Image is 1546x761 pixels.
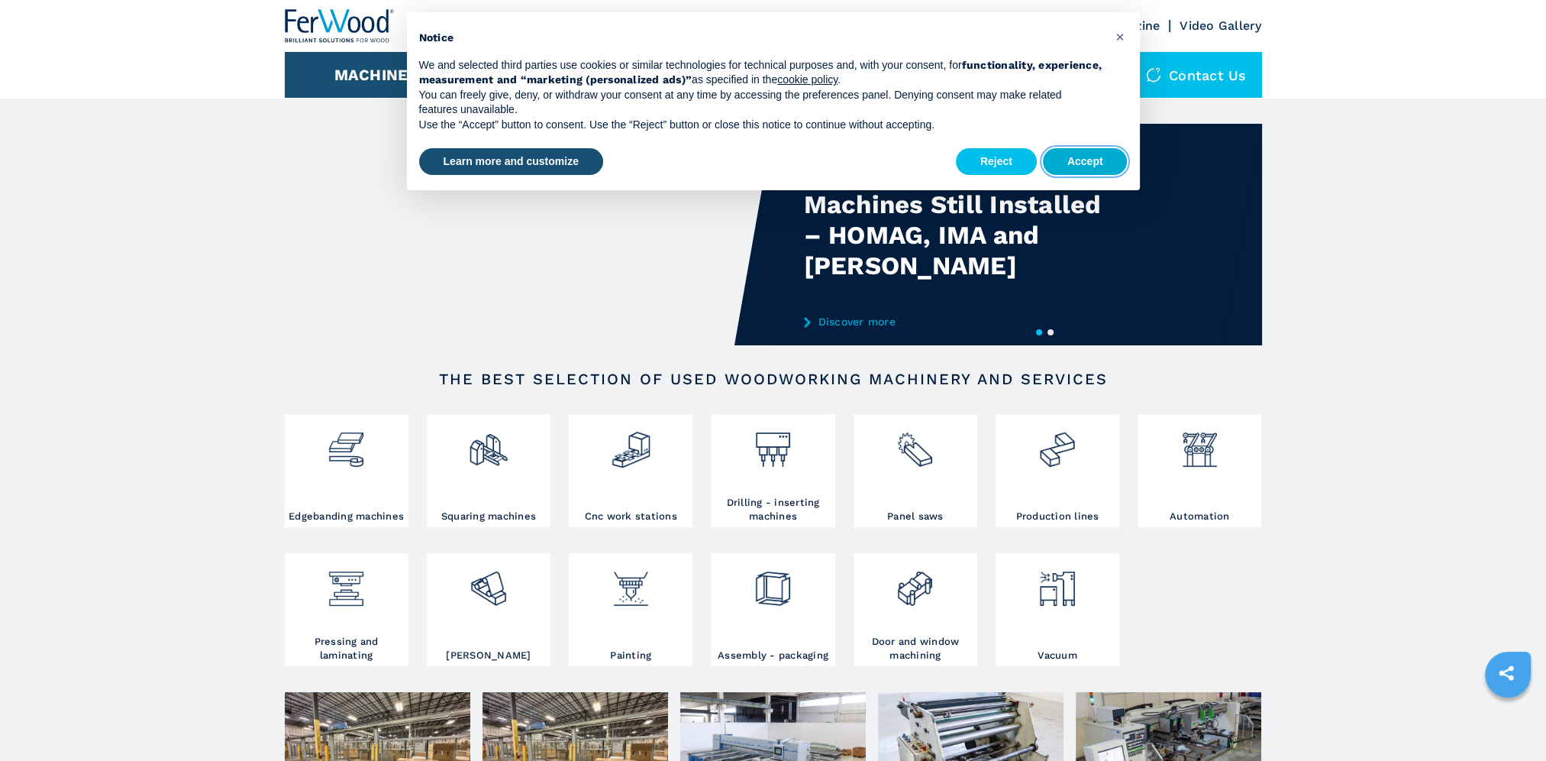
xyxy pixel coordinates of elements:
[419,118,1103,133] p: Use the “Accept” button to consent. Use the “Reject” button or close this notice to continue with...
[887,510,944,523] h3: Panel saws
[1036,329,1042,335] button: 1
[285,124,773,345] video: Your browser does not support the video tag.
[446,649,531,662] h3: [PERSON_NAME]
[334,370,1213,388] h2: The best selection of used woodworking machinery and services
[427,553,550,666] a: [PERSON_NAME]
[569,414,692,527] a: Cnc work stations
[326,557,366,609] img: pressa-strettoia.png
[895,418,935,470] img: sezionatrici_2.png
[711,553,834,666] a: Assembly - packaging
[1170,510,1230,523] h3: Automation
[1038,649,1077,662] h3: Vacuum
[569,553,692,666] a: Painting
[289,510,404,523] h3: Edgebanding machines
[468,557,508,609] img: levigatrici_2.png
[1037,557,1077,609] img: aspirazione_1.png
[441,510,536,523] h3: Squaring machines
[1037,418,1077,470] img: linee_di_produzione_2.png
[334,66,418,84] button: Machines
[1115,28,1124,46] span: ×
[711,414,834,527] a: Drilling - inserting machines
[1487,654,1525,692] a: sharethis
[1146,67,1161,83] img: Contact us
[1131,52,1262,98] div: Contact us
[857,635,973,662] h3: Door and window machining
[753,557,793,609] img: montaggio_imballaggio_2.png
[289,635,405,662] h3: Pressing and laminating
[718,649,828,662] h3: Assembly - packaging
[1047,329,1054,335] button: 2
[1138,414,1261,527] a: Automation
[1016,510,1099,523] h3: Production lines
[610,649,651,662] h3: Painting
[419,148,603,176] button: Learn more and customize
[996,414,1119,527] a: Production lines
[419,58,1103,88] p: We and selected third parties use cookies or similar technologies for technical purposes and, wit...
[611,418,651,470] img: centro_di_lavoro_cnc_2.png
[419,59,1102,86] strong: functionality, experience, measurement and “marketing (personalized ads)”
[956,148,1037,176] button: Reject
[804,316,1103,328] a: Discover more
[854,553,977,666] a: Door and window machining
[996,553,1119,666] a: Vacuum
[895,557,935,609] img: lavorazione_porte_finestre_2.png
[1108,24,1132,49] button: Close this notice
[468,418,508,470] img: squadratrici_2.png
[285,553,408,666] a: Pressing and laminating
[611,557,651,609] img: verniciatura_1.png
[427,414,550,527] a: Squaring machines
[854,414,977,527] a: Panel saws
[419,31,1103,46] h2: Notice
[715,496,831,523] h3: Drilling - inserting machines
[1481,692,1535,750] iframe: Chat
[777,73,838,86] a: cookie policy
[285,9,395,43] img: Ferwood
[753,418,793,470] img: foratrici_inseritrici_2.png
[1043,148,1128,176] button: Accept
[326,418,366,470] img: bordatrici_1.png
[1180,418,1220,470] img: automazione.png
[1180,18,1261,33] a: Video Gallery
[585,510,677,523] h3: Cnc work stations
[285,414,408,527] a: Edgebanding machines
[419,88,1103,118] p: You can freely give, deny, or withdraw your consent at any time by accessing the preferences pane...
